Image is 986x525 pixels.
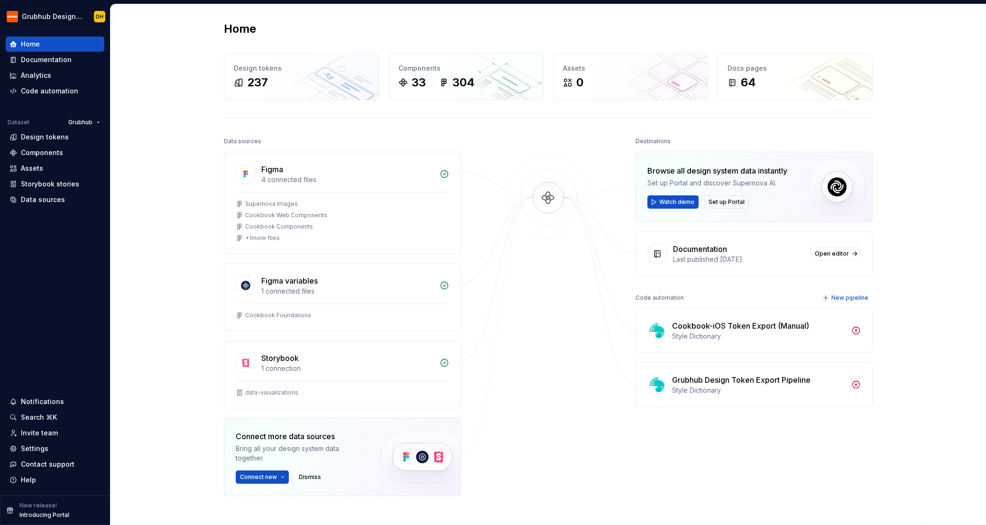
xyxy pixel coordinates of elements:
div: Code automation [21,86,78,96]
a: Design tokens [6,129,104,145]
div: Home [21,39,40,49]
div: Settings [21,444,48,453]
button: New pipeline [820,291,873,304]
div: Storybook stories [21,179,79,189]
div: Documentation [21,55,72,64]
p: New release! [19,502,57,509]
p: Introducing Portal [19,511,69,519]
a: Analytics [6,68,104,83]
div: Contact support [21,460,74,469]
div: Data sources [21,195,65,204]
a: Settings [6,441,104,456]
a: Code automation [6,83,104,99]
div: Cookbook Web Components [245,212,327,219]
span: New pipeline [831,294,868,302]
button: Watch demo [647,195,699,209]
div: + 1 more files [245,234,280,242]
div: 33 [412,75,426,90]
span: Watch demo [659,198,694,206]
button: Search ⌘K [6,410,104,425]
h2: Home [224,21,256,37]
a: Home [6,37,104,52]
div: Style Dictionary [672,386,846,395]
div: Help [21,475,36,485]
div: Cookbook Foundations [245,312,311,319]
div: Notifications [21,397,64,406]
div: 304 [452,75,475,90]
div: 1 connection [261,364,434,373]
button: Contact support [6,457,104,472]
div: Analytics [21,71,51,80]
div: Destinations [636,135,671,148]
div: DH [96,13,103,20]
span: Open editor [815,250,849,258]
div: Set up Portal and discover Supernova AI. [647,178,787,188]
div: Grubhub Design Token Export Pipeline [672,374,811,386]
a: Components33304 [388,54,544,100]
span: Connect new [240,473,277,481]
a: Invite team [6,425,104,441]
a: Storybook stories [6,176,104,192]
div: Dataset [8,119,29,126]
a: Docs pages64 [718,54,873,100]
div: Storybook [261,352,299,364]
div: Search ⌘K [21,413,57,422]
div: Figma variables [261,275,318,286]
span: Set up Portal [709,198,745,206]
div: 4 connected files [261,175,434,184]
div: 1 connected files [261,286,434,296]
button: Dismiss [295,470,325,484]
div: Style Dictionary [672,332,846,341]
a: Assets [6,161,104,176]
button: Help [6,472,104,488]
span: Dismiss [299,473,321,481]
div: Code automation [636,291,684,304]
div: 0 [576,75,583,90]
div: Data sources [224,135,261,148]
div: Design tokens [234,64,369,73]
button: Connect new [236,470,289,484]
div: Figma [261,164,283,175]
button: Grubhub Design SystemDH [2,6,108,27]
a: Figma variables1 connected filesCookbook Foundations [224,263,461,331]
a: Open editor [811,247,861,260]
a: Assets0 [553,54,708,100]
div: Invite team [21,428,58,438]
a: Documentation [6,52,104,67]
button: Notifications [6,394,104,409]
a: Data sources [6,192,104,207]
button: Grubhub [64,116,104,129]
div: 237 [247,75,268,90]
div: Last published [DATE] [673,255,805,264]
div: Docs pages [728,64,863,73]
div: Components [398,64,534,73]
div: 64 [741,75,756,90]
div: Grubhub Design System [22,12,83,21]
a: Design tokens237 [224,54,379,100]
div: Browse all design system data instantly [647,165,787,176]
div: data-visualizations [245,389,298,396]
div: Assets [563,64,698,73]
img: 4e8d6f31-f5cf-47b4-89aa-e4dec1dc0822.png [7,11,18,22]
div: Supernova Images [245,200,298,208]
a: Figma4 connected filesSupernova ImagesCookbook Web ComponentsCookbook Components+1more files [224,152,461,254]
button: Set up Portal [704,195,749,209]
div: Documentation [673,243,727,255]
div: Components [21,148,63,157]
div: Connect more data sources [236,431,364,442]
a: Components [6,145,104,160]
div: Bring all your design system data together. [236,444,364,463]
div: Design tokens [21,132,69,142]
div: Cookbook-iOS Token Export (Manual) [672,320,809,332]
a: Storybook1 connectiondata-visualizations [224,341,461,408]
div: Assets [21,164,43,173]
div: Cookbook Components [245,223,313,230]
span: Grubhub [68,119,92,126]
